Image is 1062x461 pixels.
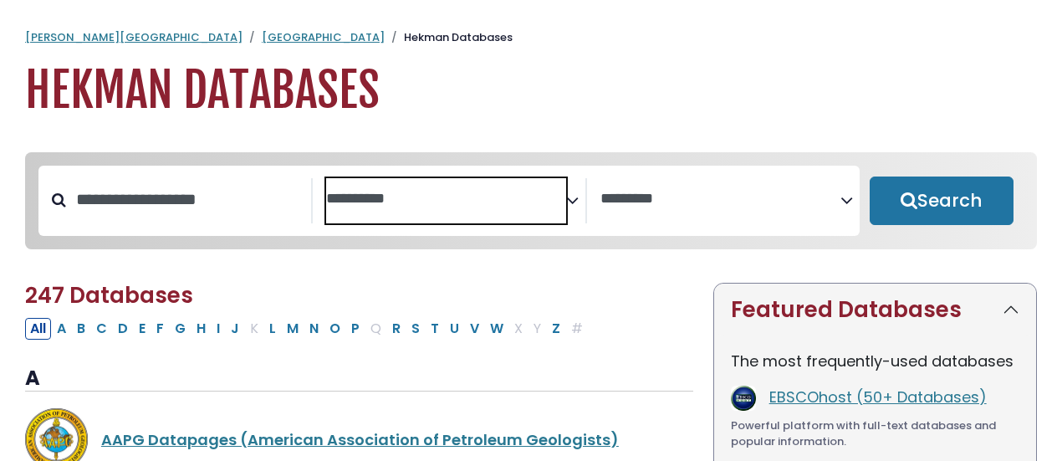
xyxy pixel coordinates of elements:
[25,280,193,310] span: 247 Databases
[769,387,987,407] a: EBSCOhost (50+ Databases)
[426,318,444,340] button: Filter Results T
[134,318,151,340] button: Filter Results E
[25,29,243,45] a: [PERSON_NAME][GEOGRAPHIC_DATA]
[714,284,1036,336] button: Featured Databases
[25,29,1037,46] nav: breadcrumb
[91,318,112,340] button: Filter Results C
[406,318,425,340] button: Filter Results S
[465,318,484,340] button: Filter Results V
[346,318,365,340] button: Filter Results P
[485,318,508,340] button: Filter Results W
[870,177,1013,225] button: Submit for Search Results
[52,318,71,340] button: Filter Results A
[731,350,1019,372] p: The most frequently-used databases
[25,152,1037,249] nav: Search filters
[212,318,225,340] button: Filter Results I
[101,429,619,450] a: AAPG Datapages (American Association of Petroleum Geologists)
[170,318,191,340] button: Filter Results G
[547,318,565,340] button: Filter Results Z
[226,318,244,340] button: Filter Results J
[25,317,590,338] div: Alpha-list to filter by first letter of database name
[304,318,324,340] button: Filter Results N
[731,417,1019,450] div: Powerful platform with full-text databases and popular information.
[191,318,211,340] button: Filter Results H
[445,318,464,340] button: Filter Results U
[385,29,513,46] li: Hekman Databases
[324,318,345,340] button: Filter Results O
[25,63,1037,119] h1: Hekman Databases
[262,29,385,45] a: [GEOGRAPHIC_DATA]
[25,318,51,340] button: All
[113,318,133,340] button: Filter Results D
[600,191,840,208] textarea: Search
[282,318,304,340] button: Filter Results M
[66,186,311,213] input: Search database by title or keyword
[326,191,566,208] textarea: Search
[25,366,693,392] h3: A
[387,318,406,340] button: Filter Results R
[151,318,169,340] button: Filter Results F
[264,318,281,340] button: Filter Results L
[72,318,90,340] button: Filter Results B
